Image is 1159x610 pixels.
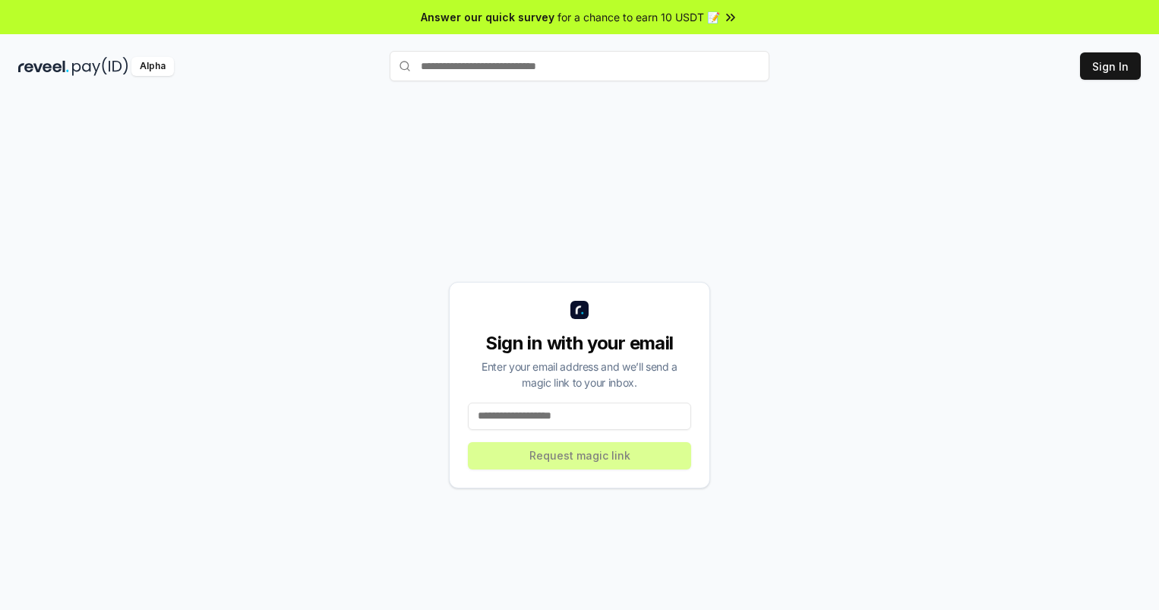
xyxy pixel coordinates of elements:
div: Sign in with your email [468,331,691,356]
span: Answer our quick survey [421,9,554,25]
div: Enter your email address and we’ll send a magic link to your inbox. [468,359,691,390]
img: logo_small [570,301,589,319]
img: reveel_dark [18,57,69,76]
span: for a chance to earn 10 USDT 📝 [557,9,720,25]
div: Alpha [131,57,174,76]
img: pay_id [72,57,128,76]
button: Sign In [1080,52,1141,80]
